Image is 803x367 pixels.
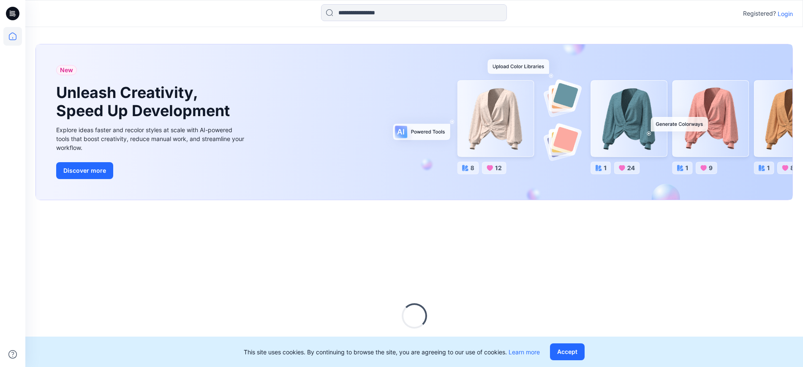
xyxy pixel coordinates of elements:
button: Accept [550,343,585,360]
h1: Unleash Creativity, Speed Up Development [56,84,234,120]
span: New [60,65,73,75]
a: Discover more [56,162,246,179]
p: This site uses cookies. By continuing to browse the site, you are agreeing to our use of cookies. [244,348,540,356]
a: Learn more [509,348,540,356]
p: Registered? [743,8,776,19]
button: Discover more [56,162,113,179]
div: Explore ideas faster and recolor styles at scale with AI-powered tools that boost creativity, red... [56,125,246,152]
p: Login [778,9,793,18]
